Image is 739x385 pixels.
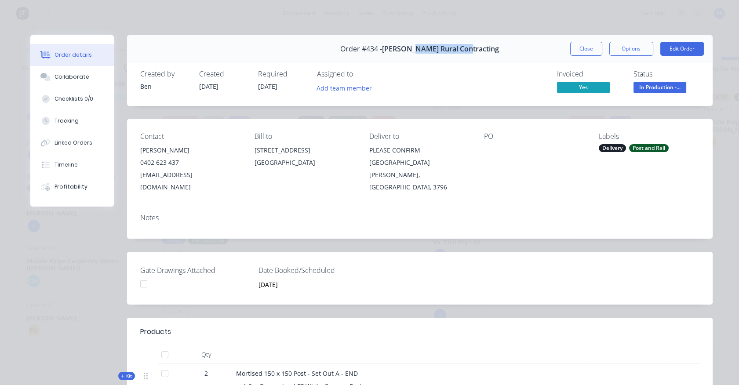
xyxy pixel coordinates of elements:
div: Collaborate [55,73,89,81]
div: Delivery [599,144,626,152]
div: Created by [140,70,189,78]
div: Deliver to [369,132,470,141]
button: Collaborate [30,66,114,88]
div: Invoiced [557,70,623,78]
button: Kit [118,372,135,380]
div: [STREET_ADDRESS][GEOGRAPHIC_DATA] [255,144,355,172]
button: Add team member [317,82,377,94]
div: PLEASE CONFIRM [369,144,470,156]
span: In Production -... [633,82,686,93]
div: Tracking [55,117,79,125]
div: [PERSON_NAME] [140,144,241,156]
div: Post and Rail [629,144,669,152]
span: Order #434 - [340,45,382,53]
div: 0402 623 437 [140,156,241,169]
span: [DATE] [199,82,218,91]
div: Created [199,70,248,78]
button: Timeline [30,154,114,176]
button: Linked Orders [30,132,114,154]
div: Bill to [255,132,355,141]
button: Checklists 0/0 [30,88,114,110]
span: [DATE] [258,82,277,91]
button: Tracking [30,110,114,132]
button: Close [570,42,602,56]
span: Kit [121,373,132,379]
div: Ben [140,82,189,91]
div: Qty [180,346,233,363]
button: Order details [30,44,114,66]
div: [STREET_ADDRESS] [255,144,355,156]
span: Yes [557,82,610,93]
div: [PERSON_NAME]0402 623 437[EMAIL_ADDRESS][DOMAIN_NAME] [140,144,241,193]
div: [EMAIL_ADDRESS][DOMAIN_NAME] [140,169,241,193]
div: Contact [140,132,241,141]
label: Gate Drawings Attached [140,265,250,276]
div: Profitability [55,183,87,191]
div: Labels [599,132,699,141]
button: Profitability [30,176,114,198]
div: Linked Orders [55,139,92,147]
div: PLEASE CONFIRM[GEOGRAPHIC_DATA][PERSON_NAME], [GEOGRAPHIC_DATA], 3796 [369,144,470,193]
div: Assigned to [317,70,405,78]
div: Status [633,70,699,78]
button: In Production -... [633,82,686,95]
button: Options [609,42,653,56]
input: Enter date [252,278,362,291]
div: PO [484,132,585,141]
button: Edit Order [660,42,704,56]
span: Mortised 150 x 150 Post - Set Out A - END [236,369,358,378]
div: Timeline [55,161,78,169]
div: [GEOGRAPHIC_DATA] [255,156,355,169]
div: Checklists 0/0 [55,95,93,103]
div: Order details [55,51,92,59]
div: Products [140,327,171,337]
label: Date Booked/Scheduled [258,265,368,276]
div: Required [258,70,306,78]
div: Notes [140,214,699,222]
button: Add team member [312,82,376,94]
div: [GEOGRAPHIC_DATA][PERSON_NAME], [GEOGRAPHIC_DATA], 3796 [369,156,470,193]
span: 2 [204,369,208,378]
span: [PERSON_NAME] Rural Contracting [382,45,499,53]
